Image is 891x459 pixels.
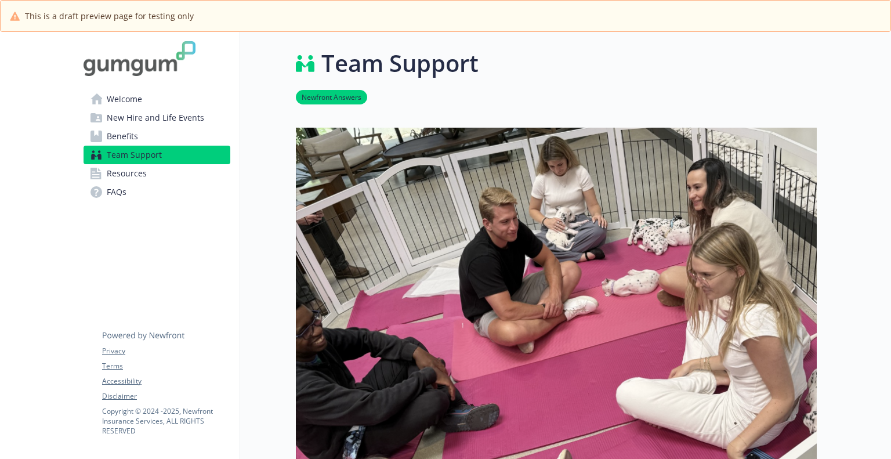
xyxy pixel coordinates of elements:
[107,183,126,201] span: FAQs
[84,183,230,201] a: FAQs
[84,127,230,146] a: Benefits
[107,164,147,183] span: Resources
[84,164,230,183] a: Resources
[25,10,194,22] span: This is a draft preview page for testing only
[102,391,230,402] a: Disclaimer
[84,146,230,164] a: Team Support
[107,109,204,127] span: New Hire and Life Events
[107,146,162,164] span: Team Support
[102,346,230,356] a: Privacy
[102,376,230,386] a: Accessibility
[84,109,230,127] a: New Hire and Life Events
[296,91,367,102] a: Newfront Answers
[84,90,230,109] a: Welcome
[102,361,230,371] a: Terms
[107,90,142,109] span: Welcome
[102,406,230,436] p: Copyright © 2024 - 2025 , Newfront Insurance Services, ALL RIGHTS RESERVED
[107,127,138,146] span: Benefits
[321,46,479,81] h1: Team Support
